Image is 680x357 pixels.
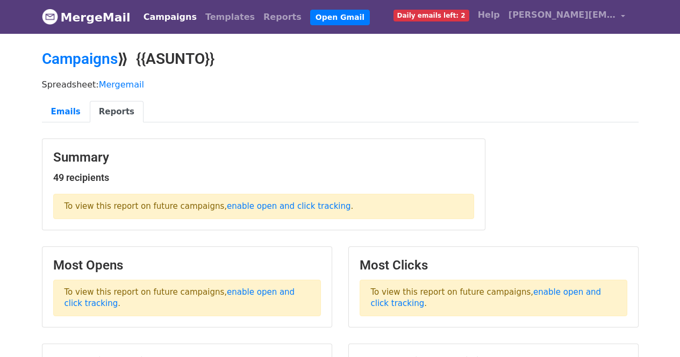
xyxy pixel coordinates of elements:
[393,10,469,21] span: Daily emails left: 2
[53,150,474,165] h3: Summary
[509,9,616,21] span: [PERSON_NAME][EMAIL_ADDRESS][PERSON_NAME][DOMAIN_NAME]
[227,201,350,211] a: enable open and click tracking
[310,10,370,25] a: Open Gmail
[42,9,58,25] img: MergeMail logo
[389,4,474,26] a: Daily emails left: 2
[42,101,90,123] a: Emails
[474,4,504,26] a: Help
[53,194,474,219] p: To view this report on future campaigns, .
[360,280,627,316] p: To view this report on future campaigns, .
[42,79,639,90] p: Spreadsheet:
[139,6,201,28] a: Campaigns
[42,50,118,68] a: Campaigns
[90,101,144,123] a: Reports
[504,4,630,30] a: [PERSON_NAME][EMAIL_ADDRESS][PERSON_NAME][DOMAIN_NAME]
[360,258,627,273] h3: Most Clicks
[99,79,144,90] a: Mergemail
[53,172,474,184] h5: 49 recipients
[53,258,321,273] h3: Most Opens
[42,50,639,68] h2: ⟫ {{ASUNTO}}
[201,6,259,28] a: Templates
[42,6,131,28] a: MergeMail
[53,280,321,316] p: To view this report on future campaigns, .
[259,6,306,28] a: Reports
